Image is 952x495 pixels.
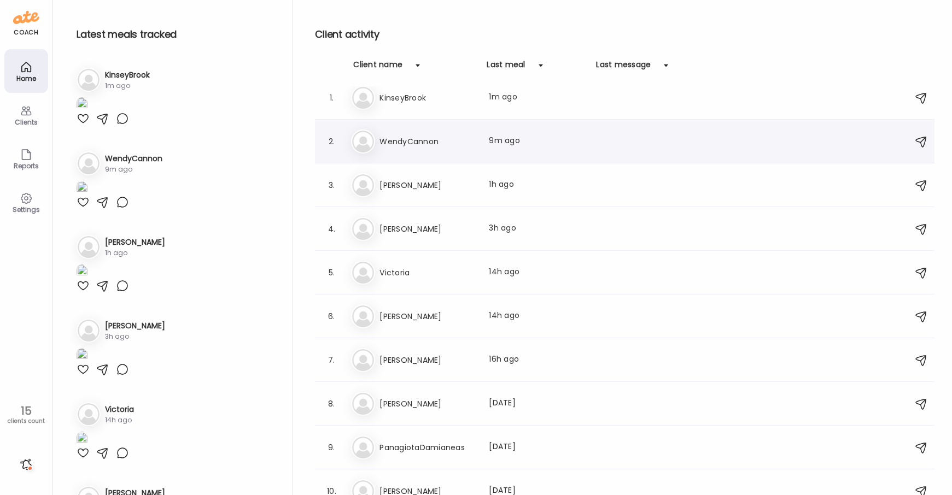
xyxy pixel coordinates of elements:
h3: [PERSON_NAME] [379,353,476,367]
h3: Victoria [105,404,134,415]
img: images%2F5P4Y7BgFofPvmmp3yXPRbKNW6mE3%2FdyjtBogGtr3GtmJFhj0z%2F4Up5yRq3n2sE5y2hEbBW_1080 [77,432,87,446]
div: Reports [7,162,46,169]
img: bg-avatar-default.svg [352,131,374,152]
div: 15 [4,404,48,417]
img: bg-avatar-default.svg [352,393,374,415]
div: 1. [325,91,338,104]
div: Client name [353,59,402,76]
img: bg-avatar-default.svg [78,236,100,258]
div: 6. [325,310,338,323]
div: 9. [325,441,338,454]
div: 4. [325,222,338,235]
h3: WendyCannon [105,153,162,164]
div: Home [7,75,46,82]
h3: [PERSON_NAME] [379,179,476,192]
img: images%2F65JP5XGuJYVnehHRHXmE2UGiA2F2%2FiQpDrxyC1ad3AmfvB8zj%2FuYYsDxcQR7HL746hZD2W_1080 [77,181,87,196]
div: Settings [7,206,46,213]
div: Last message [596,59,651,76]
img: images%2Fd4wzyju9dnQeaEdhyMpvg1IBEUv2%2FnMNoHNkn1otAZnPDeHG3%2FrTvNUAwY9F5ySjdl3h8j_1080 [77,264,87,279]
h3: WendyCannon [379,135,476,148]
img: bg-avatar-default.svg [352,437,374,458]
img: bg-avatar-default.svg [352,174,374,196]
div: 2. [325,135,338,148]
div: 1m ago [489,91,585,104]
div: 1m ago [105,81,150,91]
div: 3h ago [105,332,165,341]
div: Last meal [487,59,525,76]
div: clients count [4,417,48,425]
div: coach [14,28,38,37]
h3: PanagiotaDamianeas [379,441,476,454]
div: 9m ago [489,135,585,148]
img: ate [13,9,39,26]
h3: [PERSON_NAME] [379,310,476,323]
img: bg-avatar-default.svg [78,69,100,91]
div: 3h ago [489,222,585,235]
img: bg-avatar-default.svg [78,152,100,174]
div: [DATE] [489,441,585,454]
img: bg-avatar-default.svg [78,320,100,341]
img: images%2FSVB6EZTbYaRBXfBWwusRub7QYWj2%2FSARKOMF91lbPb4vjcgpr%2FqgU9w0Z01uoGbVJTOD9b_1080 [77,97,87,112]
div: Clients [7,119,46,126]
div: [DATE] [489,397,585,410]
img: bg-avatar-default.svg [352,349,374,371]
h3: [PERSON_NAME] [105,237,165,248]
img: bg-avatar-default.svg [352,305,374,327]
div: 14h ago [105,415,134,425]
div: 9m ago [105,164,162,174]
h2: Client activity [315,26,935,43]
div: 5. [325,266,338,279]
h3: [PERSON_NAME] [379,222,476,235]
div: 8. [325,397,338,410]
div: 7. [325,353,338,367]
div: 1h ago [105,248,165,258]
img: bg-avatar-default.svg [352,262,374,284]
img: bg-avatar-default.svg [352,87,374,109]
h3: [PERSON_NAME] [379,397,476,410]
div: 14h ago [489,310,585,323]
div: 1h ago [489,179,585,192]
h3: Victoria [379,266,476,279]
div: 3. [325,179,338,192]
img: bg-avatar-default.svg [352,218,374,240]
h3: KinseyBrook [379,91,476,104]
div: 16h ago [489,353,585,367]
h3: KinseyBrook [105,69,150,81]
div: 14h ago [489,266,585,279]
h3: [PERSON_NAME] [105,320,165,332]
img: images%2FhwD2g8tnv1RQj0zg0CJCbnXyvAl1%2FVS95SlHrVuaFOSbszzj2%2FM47llkYcxGkDiB5AsJge_1080 [77,348,87,363]
h2: Latest meals tracked [77,26,275,43]
img: bg-avatar-default.svg [78,403,100,425]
